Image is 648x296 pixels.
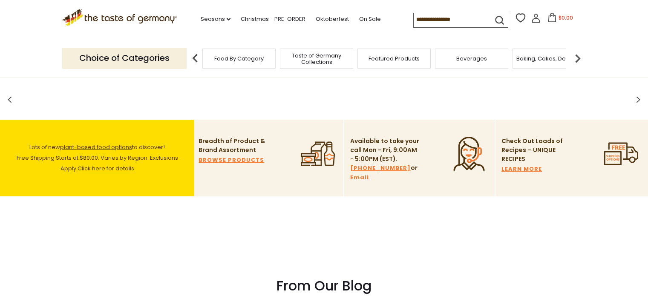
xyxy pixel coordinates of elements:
p: Check Out Loads of Recipes – UNIQUE RECIPES [501,137,563,164]
a: LEARN MORE [501,164,542,174]
p: Choice of Categories [62,48,187,69]
img: next arrow [569,50,586,67]
a: Beverages [456,55,487,62]
button: $0.00 [542,13,579,26]
a: Click here for details [78,164,134,172]
img: previous arrow [187,50,204,67]
a: Email [350,173,369,182]
a: [PHONE_NUMBER] [350,164,411,173]
h3: From Our Blog [69,277,580,294]
span: Lots of new to discover! Free Shipping Starts at $80.00. Varies by Region. Exclusions Apply. [17,143,178,172]
a: BROWSE PRODUCTS [199,155,264,165]
a: Taste of Germany Collections [282,52,351,65]
a: Christmas - PRE-ORDER [241,14,305,24]
a: Food By Category [214,55,264,62]
a: plant-based food options [60,143,132,151]
a: Featured Products [369,55,420,62]
span: $0.00 [559,14,573,21]
a: Baking, Cakes, Desserts [516,55,582,62]
p: Breadth of Product & Brand Assortment [199,137,269,155]
a: On Sale [359,14,381,24]
p: Available to take your call Mon - Fri, 9:00AM - 5:00PM (EST). or [350,137,420,182]
a: Seasons [201,14,230,24]
a: Oktoberfest [316,14,349,24]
